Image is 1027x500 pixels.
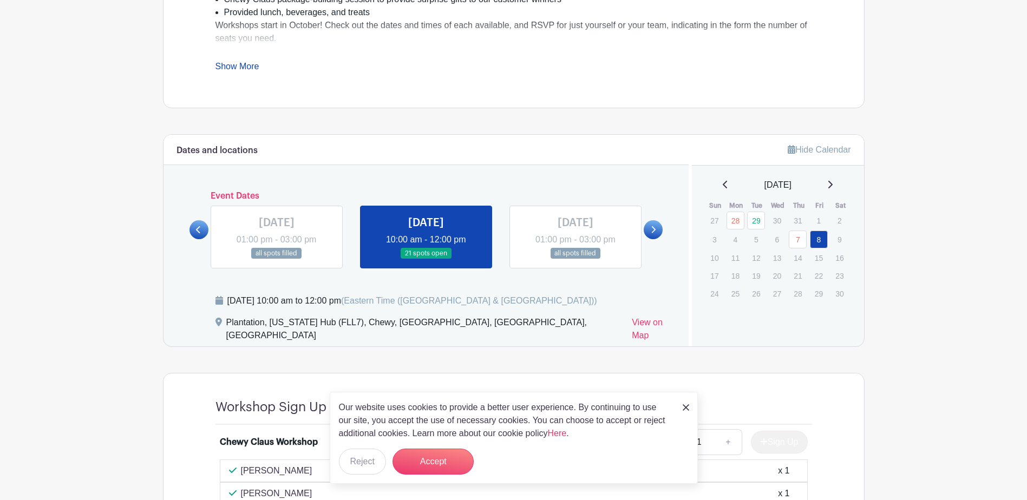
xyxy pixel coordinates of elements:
[830,285,848,302] p: 30
[778,464,789,477] div: x 1
[747,200,768,211] th: Tue
[830,267,848,284] p: 23
[830,231,848,248] p: 9
[705,231,723,248] p: 3
[768,249,786,266] p: 13
[220,436,318,449] div: Chewy Claus Workshop
[789,267,807,284] p: 21
[809,200,830,211] th: Fri
[727,285,744,302] p: 25
[339,401,671,440] p: Our website uses cookies to provide a better user experience. By continuing to use our site, you ...
[548,429,567,438] a: Here
[341,296,597,305] span: (Eastern Time ([GEOGRAPHIC_DATA] & [GEOGRAPHIC_DATA]))
[705,267,723,284] p: 17
[789,249,807,266] p: 14
[747,267,765,284] p: 19
[788,145,851,154] a: Hide Calendar
[727,267,744,284] p: 18
[747,249,765,266] p: 12
[830,200,851,211] th: Sat
[339,449,386,475] button: Reject
[241,464,312,477] p: [PERSON_NAME]
[227,294,597,307] div: [DATE] 10:00 am to 12:00 pm
[241,487,312,500] p: [PERSON_NAME]
[789,285,807,302] p: 28
[215,399,326,415] h4: Workshop Sign Up
[789,231,807,248] a: 7
[705,212,723,229] p: 27
[810,267,828,284] p: 22
[727,212,744,229] a: 28
[810,212,828,229] p: 1
[764,179,791,192] span: [DATE]
[747,231,765,248] p: 5
[393,449,474,475] button: Accept
[226,316,624,346] div: Plantation, [US_STATE] Hub (FLL7), Chewy, [GEOGRAPHIC_DATA], [GEOGRAPHIC_DATA], [GEOGRAPHIC_DATA]
[768,200,789,211] th: Wed
[778,487,789,500] div: x 1
[768,212,786,229] p: 30
[705,249,723,266] p: 10
[683,404,689,411] img: close_button-5f87c8562297e5c2d7936805f587ecaba9071eb48480494691a3f1689db116b3.svg
[224,6,812,19] li: Provided lunch, beverages, and treats
[768,285,786,302] p: 27
[747,285,765,302] p: 26
[705,200,726,211] th: Sun
[215,62,259,75] a: Show More
[810,231,828,248] a: 8
[830,212,848,229] p: 2
[705,285,723,302] p: 24
[789,212,807,229] p: 31
[727,231,744,248] p: 4
[208,191,644,201] h6: Event Dates
[747,212,765,229] a: 29
[788,200,809,211] th: Thu
[176,146,258,156] h6: Dates and locations
[768,267,786,284] p: 20
[727,249,744,266] p: 11
[810,285,828,302] p: 29
[215,19,812,71] div: Workshops start in October! Check out the dates and times of each available, and RSVP for just yo...
[726,200,747,211] th: Mon
[768,231,786,248] p: 6
[632,316,676,346] a: View on Map
[810,249,828,266] p: 15
[830,249,848,266] p: 16
[715,429,742,455] a: +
